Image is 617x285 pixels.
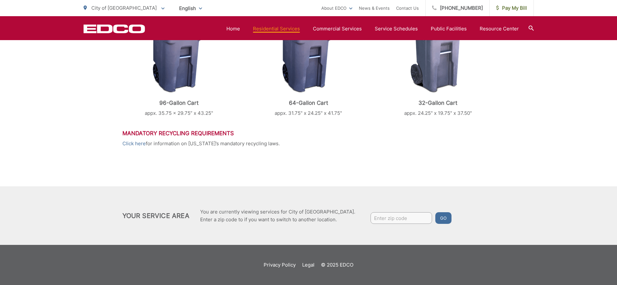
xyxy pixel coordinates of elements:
[226,25,240,33] a: Home
[252,109,365,117] p: appx. 31.75" x 24.25" x 41.75"
[321,261,353,269] p: © 2025 EDCO
[431,25,467,33] a: Public Facilities
[252,100,365,106] p: 64-Gallon Cart
[200,208,355,224] p: You are currently viewing services for City of [GEOGRAPHIC_DATA]. Enter a zip code to if you want...
[279,9,338,93] img: cart-trash.png
[496,4,527,12] span: Pay My Bill
[174,3,207,14] span: English
[122,140,146,148] a: Click here
[371,212,432,224] input: Enter zip code
[122,212,189,220] h2: Your Service Area
[381,100,495,106] p: 32-Gallon Cart
[480,25,519,33] a: Resource Center
[381,109,495,117] p: appx. 24.25" x 19.75" x 37.50"
[409,9,467,93] img: cart-trash-32.png
[302,261,314,269] a: Legal
[149,9,209,93] img: cart-trash.png
[264,261,296,269] a: Privacy Policy
[91,5,157,11] span: City of [GEOGRAPHIC_DATA]
[122,109,236,117] p: appx. 35.75 x 29.75” x 43.25"
[122,100,236,106] p: 96-Gallon Cart
[375,25,418,33] a: Service Schedules
[359,4,390,12] a: News & Events
[435,212,451,224] button: Go
[122,140,495,148] p: for information on [US_STATE]’s mandatory recycling laws.
[396,4,419,12] a: Contact Us
[84,24,145,33] a: EDCD logo. Return to the homepage.
[321,4,352,12] a: About EDCO
[313,25,362,33] a: Commercial Services
[122,130,495,137] h3: Mandatory Recycling Requirements
[253,25,300,33] a: Residential Services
